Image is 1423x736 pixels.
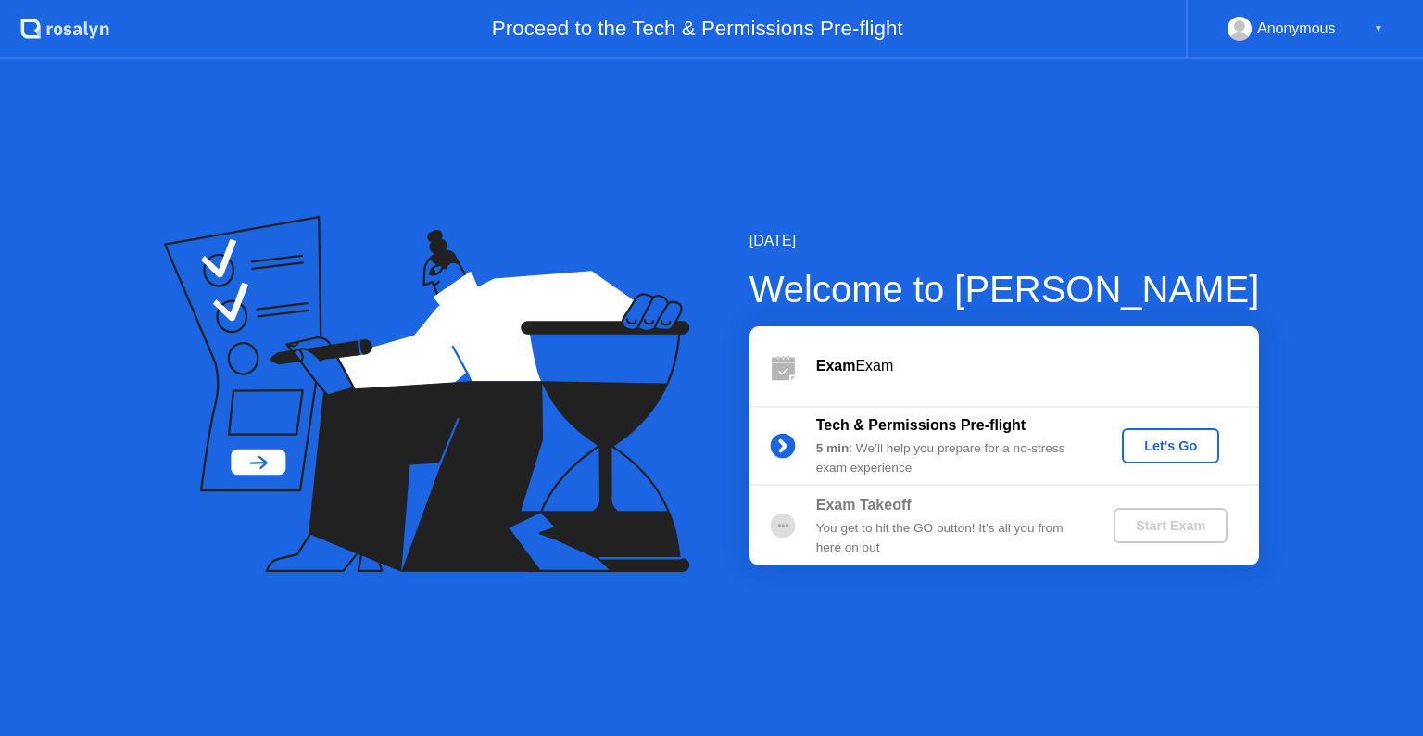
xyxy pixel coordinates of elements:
[816,497,912,513] b: Exam Takeoff
[816,355,1259,377] div: Exam
[1374,17,1383,41] div: ▼
[749,261,1260,317] div: Welcome to [PERSON_NAME]
[816,417,1026,433] b: Tech & Permissions Pre-flight
[816,519,1083,557] div: You get to hit the GO button! It’s all you from here on out
[1114,508,1228,543] button: Start Exam
[816,441,850,455] b: 5 min
[749,230,1260,252] div: [DATE]
[1257,17,1336,41] div: Anonymous
[1129,438,1212,453] div: Let's Go
[816,358,856,374] b: Exam
[1121,518,1220,533] div: Start Exam
[1122,428,1219,463] button: Let's Go
[816,439,1083,477] div: : We’ll help you prepare for a no-stress exam experience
